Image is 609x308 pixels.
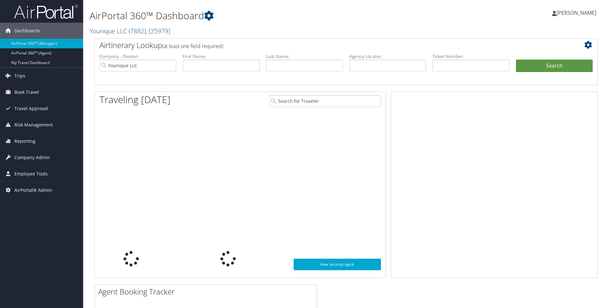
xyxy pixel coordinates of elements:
[90,9,431,22] h1: AirPortal 360™ Dashboard
[14,4,78,19] img: airportal-logo.png
[14,150,50,166] span: Company Admin
[14,166,48,182] span: Employee Tools
[129,27,146,35] span: ( 7882 )
[14,133,36,149] span: Reporting
[98,286,317,297] h2: Agent Booking Tracker
[269,95,381,107] input: Search for Traveler
[349,53,426,60] label: Agency Locator:
[14,68,25,84] span: Trips
[183,53,259,60] label: First Name:
[99,53,176,60] label: Company - Division:
[14,182,52,198] span: AirPortal® Admin
[14,23,40,39] span: Dashboards
[294,259,381,270] a: View SecurityLogic®
[432,53,509,60] label: Ticket Number:
[557,9,596,16] span: [PERSON_NAME]
[162,43,223,50] span: (at least one field required)
[99,40,551,51] h2: Airtinerary Lookup
[146,27,170,35] span: , [ 25979 ]
[266,53,343,60] label: Last Name:
[552,3,603,22] a: [PERSON_NAME]
[14,84,39,100] span: Book Travel
[516,60,593,72] button: Search
[99,93,170,106] h1: Traveling [DATE]
[14,101,48,117] span: Travel Approval
[90,27,170,35] a: Younique LLC
[14,117,53,133] span: Risk Management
